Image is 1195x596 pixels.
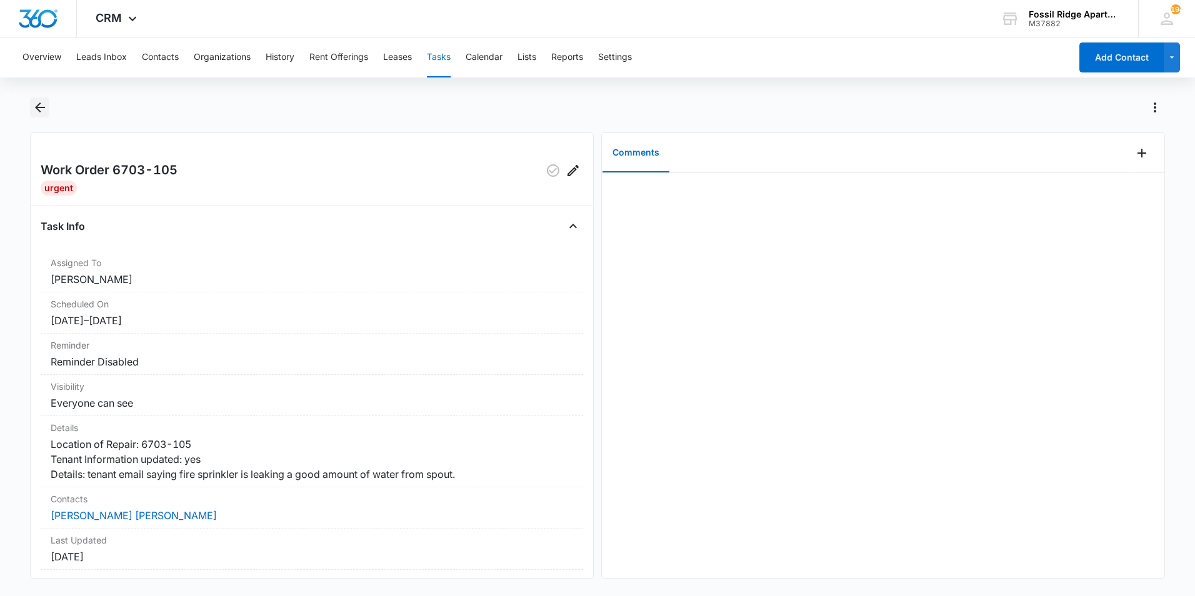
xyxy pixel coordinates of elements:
button: Settings [598,37,632,77]
dt: Visibility [51,380,573,393]
dt: Last Updated [51,534,573,547]
h4: Task Info [41,219,85,234]
dt: Scheduled On [51,297,573,310]
button: Comments [602,134,669,172]
div: Last Updated[DATE] [41,529,583,570]
button: History [266,37,294,77]
button: Add Contact [1079,42,1164,72]
div: Contacts[PERSON_NAME] [PERSON_NAME] [41,487,583,529]
span: CRM [96,11,122,24]
button: Lists [517,37,536,77]
dt: Assigned To [51,256,573,269]
dt: Reminder [51,339,573,352]
button: Reports [551,37,583,77]
button: Add Comment [1132,143,1152,163]
div: account id [1029,19,1120,28]
dd: [PERSON_NAME] [51,272,573,287]
dd: Reminder Disabled [51,354,573,369]
div: DetailsLocation of Repair: 6703-105 Tenant Information updated: yes Details: tenant email saying ... [41,416,583,487]
div: Urgent [41,181,77,196]
dt: Contacts [51,492,573,505]
div: ReminderReminder Disabled [41,334,583,375]
div: account name [1029,9,1120,19]
dd: Location of Repair: 6703-105 Tenant Information updated: yes Details: tenant email saying fire sp... [51,437,573,482]
button: Actions [1145,97,1165,117]
div: notifications count [1171,4,1181,14]
dd: Everyone can see [51,395,573,410]
button: Rent Offerings [309,37,368,77]
button: Leads Inbox [76,37,127,77]
button: Leases [383,37,412,77]
div: Assigned To[PERSON_NAME] [41,251,583,292]
button: Calendar [466,37,502,77]
a: [PERSON_NAME] [PERSON_NAME] [51,509,217,522]
button: Back [30,97,49,117]
button: Contacts [142,37,179,77]
h2: Work Order 6703-105 [41,161,177,181]
dd: [DATE] – [DATE] [51,313,573,328]
button: Close [563,216,583,236]
button: Edit [563,161,583,181]
div: VisibilityEveryone can see [41,375,583,416]
button: Overview [22,37,61,77]
dt: Details [51,421,573,434]
div: Scheduled On[DATE]–[DATE] [41,292,583,334]
span: 194 [1171,4,1181,14]
dd: [DATE] [51,549,573,564]
dt: Created On [51,575,573,588]
button: Organizations [194,37,251,77]
button: Tasks [427,37,451,77]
